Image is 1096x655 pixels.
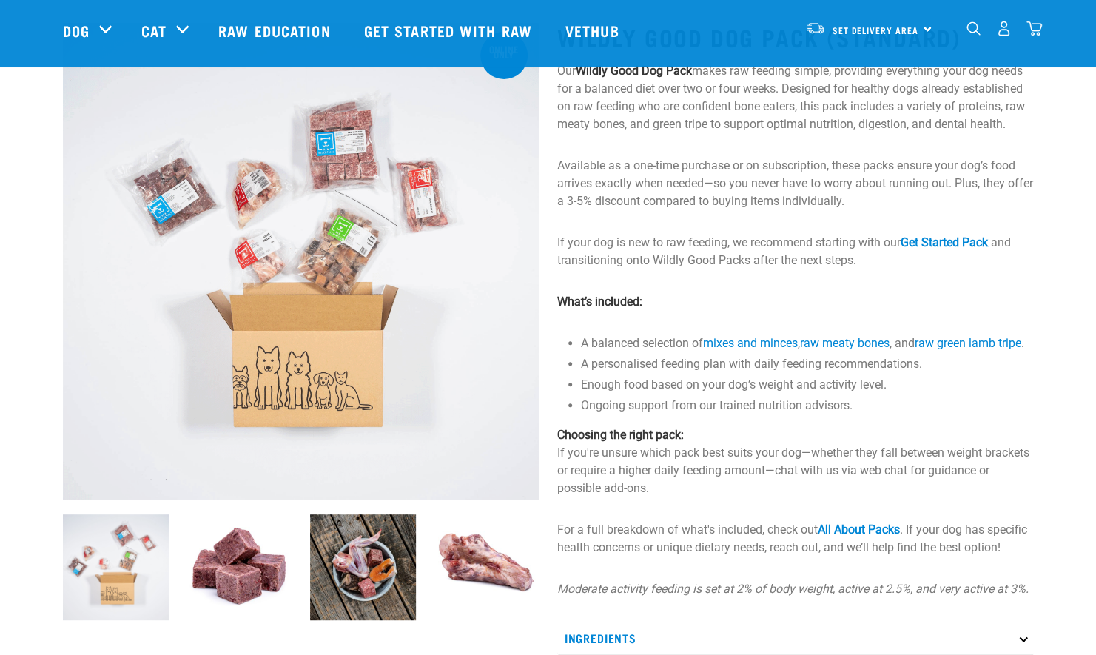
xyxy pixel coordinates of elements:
[557,622,1034,655] p: Ingredients
[186,514,292,620] img: Cubes
[800,336,890,350] a: raw meaty bones
[557,157,1034,210] p: Available as a one-time purchase or on subscription, these packs ensure your dog’s food arrives e...
[915,336,1021,350] a: raw green lamb tripe
[805,21,825,35] img: van-moving.png
[63,19,90,41] a: Dog
[996,21,1012,36] img: user.png
[703,336,798,350] a: mixes and minces
[557,428,684,442] strong: Choosing the right pack:
[557,62,1034,133] p: Our makes raw feeding simple, providing everything your dog needs for a balanced diet over two or...
[1026,21,1042,36] img: home-icon@2x.png
[310,514,416,620] img: Assortment of Raw Essentials Ingredients Including, Salmon Fillet, Cubed Beef And Tripe, Turkey W...
[557,426,1034,497] p: If you're unsure which pack best suits your dog—whether they fall between weight brackets or requ...
[581,335,1034,352] li: A balanced selection of , , and .
[551,1,638,60] a: Vethub
[557,234,1034,269] p: If your dog is new to raw feeding, we recommend starting with our and transitioning onto Wildly G...
[557,521,1034,557] p: For a full breakdown of what's included, check out . If your dog has specific health concerns or ...
[818,523,900,537] a: All About Packs
[141,19,167,41] a: Cat
[204,1,349,60] a: Raw Education
[901,235,988,249] a: Get Started Pack
[581,397,1034,414] li: Ongoing support from our trained nutrition advisors.
[581,355,1034,373] li: A personalised feeding plan with daily feeding recommendations.
[434,514,539,620] img: 1205 Veal Brisket 1pp 01
[581,376,1034,394] li: Enough food based on your dog’s weight and activity level.
[557,582,1029,596] em: Moderate activity feeding is set at 2% of body weight, active at 2.5%, and very active at 3%.
[576,64,692,78] strong: Wildly Good Dog Pack
[63,514,169,620] img: Dog 0 2sec
[63,23,539,500] img: Dog 0 2sec
[349,1,551,60] a: Get started with Raw
[966,21,981,36] img: home-icon-1@2x.png
[557,295,642,309] strong: What’s included:
[833,27,918,33] span: Set Delivery Area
